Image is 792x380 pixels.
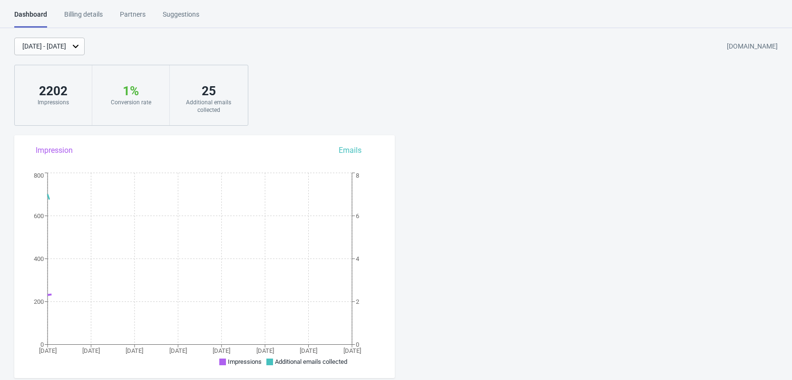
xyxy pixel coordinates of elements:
[356,172,359,179] tspan: 8
[34,172,44,179] tspan: 800
[24,83,82,99] div: 2202
[256,347,274,354] tspan: [DATE]
[179,99,238,114] div: Additional emails collected
[356,298,359,305] tspan: 2
[39,347,57,354] tspan: [DATE]
[126,347,143,354] tspan: [DATE]
[356,341,359,348] tspan: 0
[40,341,44,348] tspan: 0
[213,347,230,354] tspan: [DATE]
[356,255,360,262] tspan: 4
[275,358,347,365] span: Additional emails collected
[64,10,103,26] div: Billing details
[727,38,778,55] div: [DOMAIN_NAME]
[169,347,187,354] tspan: [DATE]
[34,298,44,305] tspan: 200
[82,347,100,354] tspan: [DATE]
[179,83,238,99] div: 25
[343,347,361,354] tspan: [DATE]
[102,99,160,106] div: Conversion rate
[22,41,66,51] div: [DATE] - [DATE]
[120,10,146,26] div: Partners
[34,255,44,262] tspan: 400
[163,10,199,26] div: Suggestions
[228,358,262,365] span: Impressions
[356,212,359,220] tspan: 6
[752,342,782,370] iframe: chat widget
[102,83,160,99] div: 1 %
[24,99,82,106] div: Impressions
[34,212,44,220] tspan: 600
[300,347,317,354] tspan: [DATE]
[14,10,47,28] div: Dashboard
